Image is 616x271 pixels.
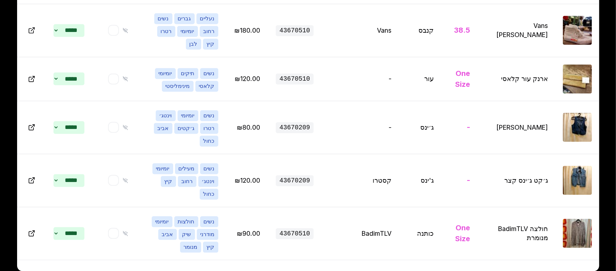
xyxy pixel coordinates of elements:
span: כחול [200,135,218,146]
span: קלאסי [195,81,218,92]
span: מעילים [175,163,198,174]
button: Open in new tab [24,226,39,240]
span: וינטג׳ [156,110,176,121]
span: נעליים [196,13,218,24]
td: [PERSON_NAME] [477,101,555,154]
span: ערוך מחיר [237,124,260,131]
span: קיץ [203,39,218,49]
td: - [321,101,399,154]
td: BadimTLV [321,207,399,260]
span: נשים [200,216,218,227]
td: ג'ינס [399,154,441,207]
span: כחול [200,189,218,199]
span: לבן [186,39,201,49]
span: ערוך מחיר [234,27,260,34]
button: Open in new tab [24,120,39,134]
span: ערוך מחיר [237,230,260,237]
td: קסטרו [321,154,399,207]
span: 43670510 [276,25,314,36]
td: קנבס [399,4,441,57]
span: יומיומי [152,163,173,174]
span: רטרו [157,26,175,37]
span: נשים [200,110,218,121]
td: ג׳ינס [399,101,441,154]
span: גברים [174,13,195,24]
button: Open in new tab [24,173,39,187]
td: One Size [441,207,477,260]
span: נשים [200,68,218,79]
td: One Size [441,57,477,101]
span: יומיומי [152,216,172,227]
span: אביב [154,123,172,134]
td: - [321,57,399,101]
img: חולצה BadimTLV מנומרת [563,219,592,248]
td: 38.5 [441,4,477,57]
span: 43670209 [276,175,314,186]
span: שיק [179,229,195,240]
td: עור [399,57,441,101]
img: Vans נעלי סניקרס [563,16,592,45]
span: תיקים [178,68,198,79]
span: קיץ [161,176,176,187]
span: 43670209 [276,122,314,133]
td: ג׳קט ג׳ינס קצר [477,154,555,207]
span: רחוב [178,176,196,187]
span: וינטג׳ [198,176,218,187]
span: נשים [154,13,172,24]
img: ארנק עור קלאסי [563,64,592,93]
span: יומיומי [155,68,176,79]
td: כותנה [399,207,441,260]
span: ערוך מחיר [235,75,260,82]
td: - [441,154,477,207]
img: ג׳קט ג׳ינס קצר [563,166,592,195]
button: Open in new tab [24,23,39,37]
span: רחוב [200,26,218,37]
span: יומיומי [177,26,198,37]
td: חולצה BadimTLV מנומרת [477,207,555,260]
span: מודרני [197,229,218,240]
td: Vans [PERSON_NAME] [477,4,555,57]
span: אביב [158,229,177,240]
span: מנומר [180,242,201,252]
button: Open in new tab [24,72,39,86]
span: חולצות [174,216,198,227]
span: 43670510 [276,73,314,84]
span: יומיומי [178,110,198,121]
td: Vans [321,4,399,57]
img: ג׳קט ג׳ינס פסים [563,113,592,142]
td: - [441,101,477,154]
span: מינימליסטי [162,81,194,92]
span: 43670510 [276,228,314,239]
td: ארנק עור קלאסי [477,57,555,101]
span: נשים [200,163,218,174]
span: ערוך מחיר [235,177,260,184]
span: רטרו [200,123,218,134]
span: ג׳קטים [174,123,198,134]
span: קיץ [203,242,218,252]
